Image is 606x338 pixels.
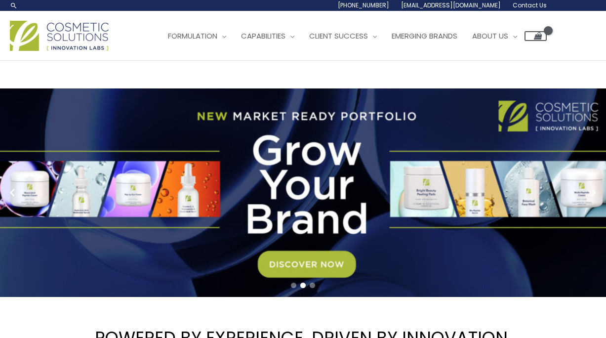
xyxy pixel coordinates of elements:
a: About Us [465,21,525,51]
button: Next slide [586,185,601,200]
span: Capabilities [241,31,285,41]
span: Emerging Brands [392,31,457,41]
span: Go to slide 1 [291,283,296,288]
span: Go to slide 2 [300,283,306,288]
a: Emerging Brands [384,21,465,51]
span: Go to slide 3 [310,283,315,288]
span: Client Success [309,31,368,41]
a: Search icon link [10,1,18,9]
a: Capabilities [234,21,302,51]
button: Previous slide [5,185,20,200]
span: Formulation [168,31,217,41]
a: Formulation [161,21,234,51]
img: Cosmetic Solutions Logo [10,21,109,51]
span: [PHONE_NUMBER] [338,1,389,9]
span: [EMAIL_ADDRESS][DOMAIN_NAME] [401,1,501,9]
a: Client Success [302,21,384,51]
span: Contact Us [513,1,547,9]
nav: Site Navigation [153,21,547,51]
span: About Us [472,31,508,41]
a: View Shopping Cart, empty [525,31,547,41]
